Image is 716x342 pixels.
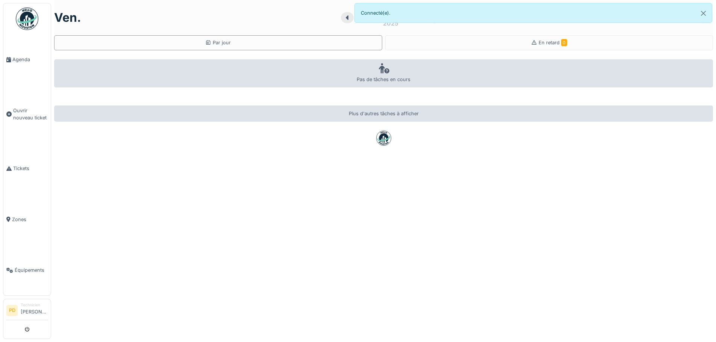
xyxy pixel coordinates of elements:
button: Close [695,3,712,23]
span: Ouvrir nouveau ticket [13,107,48,121]
span: Tickets [13,165,48,172]
a: Zones [3,194,51,244]
span: 0 [561,39,567,46]
div: Technicien [21,302,48,308]
a: Équipements [3,245,51,295]
span: En retard [539,40,567,45]
div: 2025 [383,19,398,28]
div: Plus d'autres tâches à afficher [54,105,713,122]
div: Pas de tâches en cours [54,59,713,87]
a: Agenda [3,34,51,85]
span: Agenda [12,56,48,63]
span: Équipements [15,267,48,274]
div: Connecté(e). [354,3,713,23]
span: Zones [12,216,48,223]
li: [PERSON_NAME] [21,302,48,318]
li: PD [6,305,18,316]
a: Ouvrir nouveau ticket [3,85,51,143]
a: Tickets [3,143,51,194]
a: PD Technicien[PERSON_NAME] [6,302,48,320]
img: badge-BVDL4wpA.svg [376,131,391,146]
div: Par jour [205,39,231,46]
img: Badge_color-CXgf-gQk.svg [16,8,38,30]
h1: ven. [54,11,81,25]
